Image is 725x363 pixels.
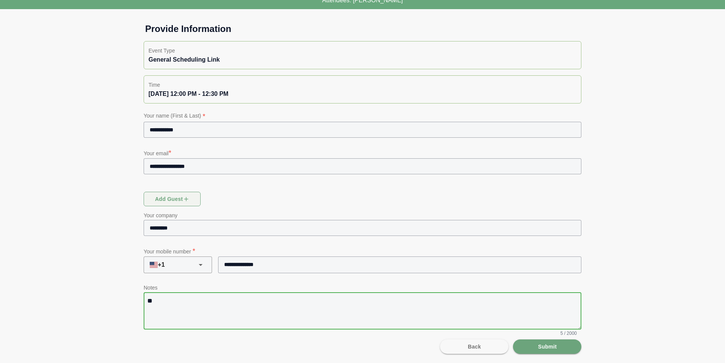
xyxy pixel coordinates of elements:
[467,339,481,354] span: Back
[144,211,581,220] p: Your company
[513,339,581,354] button: Submit
[149,89,576,99] div: [DATE] 12:00 PM - 12:30 PM
[144,283,581,292] p: Notes
[144,192,201,206] button: Add guest
[144,246,581,256] p: Your mobile number
[144,111,581,122] p: Your name (First & Last)
[144,148,581,158] p: Your email
[149,80,576,89] p: Time
[440,339,508,354] button: Back
[139,23,586,35] h1: Provide Information
[560,330,577,336] span: 5 / 2000
[149,46,576,55] p: Event Type
[155,192,190,206] span: Add guest
[149,55,576,64] div: General Scheduling Link
[538,339,557,354] span: Submit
